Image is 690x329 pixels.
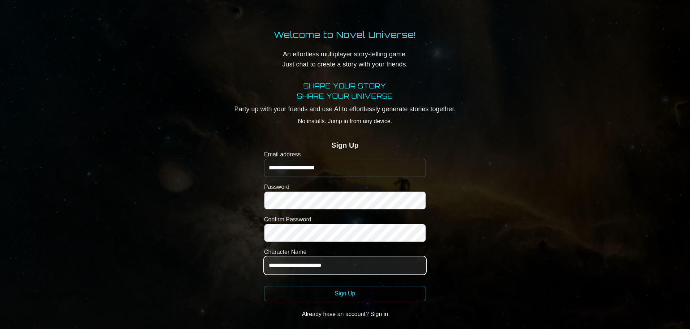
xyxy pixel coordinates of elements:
[264,183,426,191] label: Password
[331,140,359,150] h2: Sign Up
[264,248,426,256] label: Character Name
[264,286,426,301] button: Sign Up
[264,307,426,321] button: Already have an account? Sign in
[274,29,416,40] h1: Welcome to Novel Universe!
[264,150,426,159] label: Email address
[274,49,416,69] p: An effortless multiplayer story-telling game. Just chat to create a story with your friends.
[234,81,456,91] h1: SHAPE YOUR STORY
[234,117,456,126] p: No installs. Jump in from any device.
[234,104,456,114] p: Party up with your friends and use AI to effortlessly generate stories together.
[234,91,456,101] h2: SHARE YOUR UNIVERSE
[264,215,426,224] label: Confirm Password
